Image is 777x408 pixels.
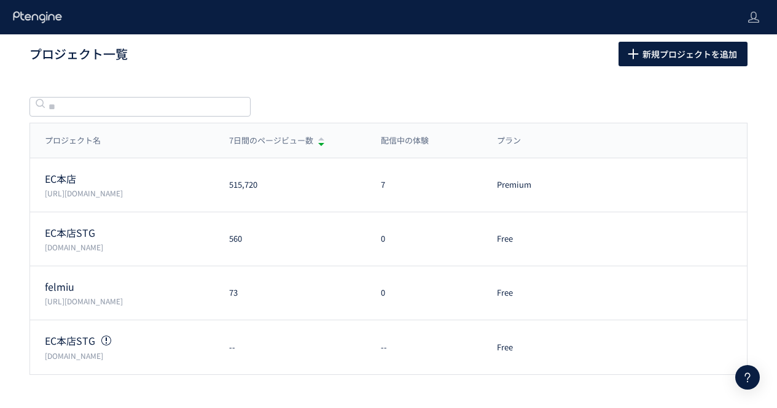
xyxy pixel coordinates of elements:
p: https://felmiu.com [45,296,214,306]
div: Free [482,287,563,299]
span: 配信中の体験 [381,135,429,147]
div: 560 [214,233,366,245]
div: 515,720 [214,179,366,191]
p: stg.etvos.com [45,242,214,252]
h1: プロジェクト一覧 [29,45,592,63]
div: 0 [366,233,482,245]
p: https://etvos.com [45,188,214,198]
p: stg.etvos.com [45,350,214,361]
button: 新規プロジェクトを追加 [619,42,748,66]
p: EC本店 [45,172,214,186]
div: Free [482,342,563,353]
p: felmiu [45,280,214,294]
p: EC本店STG [45,334,214,348]
span: 新規プロジェクトを追加 [642,42,737,66]
div: Free [482,233,563,245]
span: 7日間のページビュー数 [229,135,313,147]
span: プラン [497,135,521,147]
p: EC本店STG [45,226,214,240]
div: -- [214,342,366,353]
div: -- [366,342,482,353]
div: 73 [214,287,366,299]
div: 0 [366,287,482,299]
span: プロジェクト名 [45,135,101,147]
div: 7 [366,179,482,191]
div: Premium [482,179,563,191]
